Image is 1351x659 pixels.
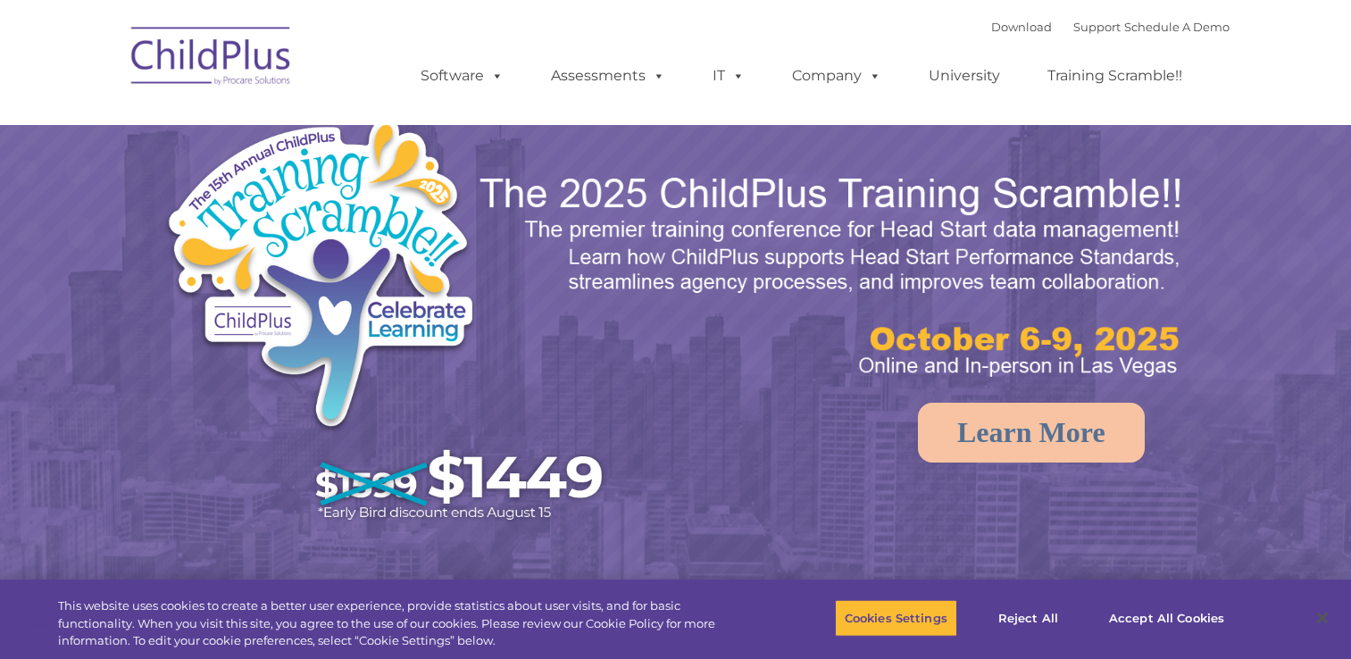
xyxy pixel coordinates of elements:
a: IT [695,58,763,94]
font: | [991,20,1230,34]
a: Support [1073,20,1121,34]
a: Assessments [533,58,683,94]
button: Close [1303,598,1342,638]
a: Training Scramble!! [1030,58,1200,94]
a: Learn More [918,403,1145,463]
a: University [911,58,1018,94]
a: Schedule A Demo [1124,20,1230,34]
a: Software [403,58,521,94]
button: Accept All Cookies [1099,599,1234,637]
a: Company [774,58,899,94]
img: ChildPlus by Procare Solutions [122,14,301,104]
a: Download [991,20,1052,34]
div: This website uses cookies to create a better user experience, provide statistics about user visit... [58,597,743,650]
button: Cookies Settings [835,599,957,637]
button: Reject All [972,599,1084,637]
